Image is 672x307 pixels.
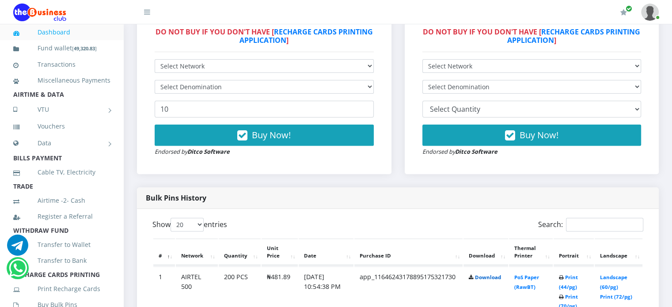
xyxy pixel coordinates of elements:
select: Showentries [171,218,204,231]
a: Transactions [13,54,110,75]
img: Logo [13,4,66,21]
a: VTU [13,99,110,121]
th: Purchase ID: activate to sort column ascending [354,239,463,266]
a: Miscellaneous Payments [13,70,110,91]
span: Renew/Upgrade Subscription [626,5,632,12]
small: Endorsed by [422,148,497,155]
a: Airtime -2- Cash [13,190,110,211]
a: Print (72/pg) [600,293,632,300]
span: Buy Now! [252,129,291,141]
a: Transfer to Bank [13,250,110,271]
span: Buy Now! [520,129,558,141]
a: Print Recharge Cards [13,279,110,299]
a: PoS Paper (RawBT) [514,274,539,290]
strong: Ditco Software [187,148,230,155]
label: Search: [538,218,643,231]
strong: Ditco Software [455,148,497,155]
small: Endorsed by [155,148,230,155]
a: Download [475,274,501,280]
a: Chat for support [7,241,28,256]
a: Print (44/pg) [559,274,578,290]
th: Download: activate to sort column ascending [463,239,508,266]
i: Renew/Upgrade Subscription [620,9,627,16]
a: Register a Referral [13,206,110,227]
a: Landscape (60/pg) [600,274,627,290]
button: Buy Now! [422,125,642,146]
th: Unit Price: activate to sort column ascending [262,239,298,266]
a: Data [13,132,110,154]
th: #: activate to sort column descending [153,239,175,266]
small: [ ] [72,45,97,52]
th: Landscape: activate to sort column ascending [595,239,642,266]
th: Date: activate to sort column ascending [299,239,353,266]
a: RECHARGE CARDS PRINTING APPLICATION [239,27,373,45]
strong: Bulk Pins History [146,193,206,203]
th: Portrait: activate to sort column ascending [554,239,594,266]
input: Enter Quantity [155,101,374,117]
a: Fund wallet[49,320.83] [13,38,110,59]
input: Search: [566,218,643,231]
a: Transfer to Wallet [13,235,110,255]
strong: DO NOT BUY IF YOU DON'T HAVE [ ] [156,27,373,45]
a: Vouchers [13,116,110,136]
b: 49,320.83 [74,45,95,52]
a: Dashboard [13,22,110,42]
label: Show entries [152,218,227,231]
th: Thermal Printer: activate to sort column ascending [509,239,552,266]
img: User [641,4,659,21]
a: RECHARGE CARDS PRINTING APPLICATION [507,27,641,45]
strong: DO NOT BUY IF YOU DON'T HAVE [ ] [423,27,640,45]
th: Quantity: activate to sort column ascending [219,239,261,266]
th: Network: activate to sort column ascending [176,239,218,266]
a: Chat for support [9,264,27,279]
button: Buy Now! [155,125,374,146]
a: Cable TV, Electricity [13,162,110,182]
